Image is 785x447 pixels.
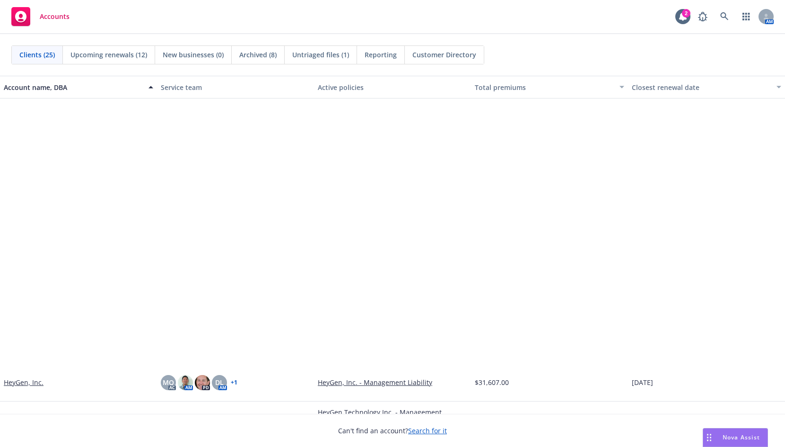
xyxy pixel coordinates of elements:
[682,9,690,18] div: 2
[215,377,224,387] span: DL
[318,82,467,92] div: Active policies
[314,76,471,98] button: Active policies
[40,13,70,20] span: Accounts
[318,377,467,387] a: HeyGen, Inc. - Management Liability
[318,407,467,427] a: HeyGen Technology Inc. - Management Liability
[475,377,509,387] span: $31,607.00
[632,377,653,387] span: [DATE]
[471,76,628,98] button: Total premiums
[408,426,447,435] a: Search for it
[70,50,147,60] span: Upcoming renewals (12)
[365,50,397,60] span: Reporting
[715,7,734,26] a: Search
[737,7,756,26] a: Switch app
[4,82,143,92] div: Account name, DBA
[163,377,174,387] span: MQ
[693,7,712,26] a: Report a Bug
[8,3,73,30] a: Accounts
[178,375,193,390] img: photo
[195,375,210,390] img: photo
[632,82,771,92] div: Closest renewal date
[292,50,349,60] span: Untriaged files (1)
[161,82,310,92] div: Service team
[231,380,237,385] a: + 1
[412,50,476,60] span: Customer Directory
[239,50,277,60] span: Archived (8)
[703,429,715,447] div: Drag to move
[19,50,55,60] span: Clients (25)
[628,76,785,98] button: Closest renewal date
[157,76,314,98] button: Service team
[4,377,44,387] a: HeyGen, Inc.
[163,50,224,60] span: New businesses (0)
[338,426,447,436] span: Can't find an account?
[723,433,760,441] span: Nova Assist
[703,428,768,447] button: Nova Assist
[475,82,614,92] div: Total premiums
